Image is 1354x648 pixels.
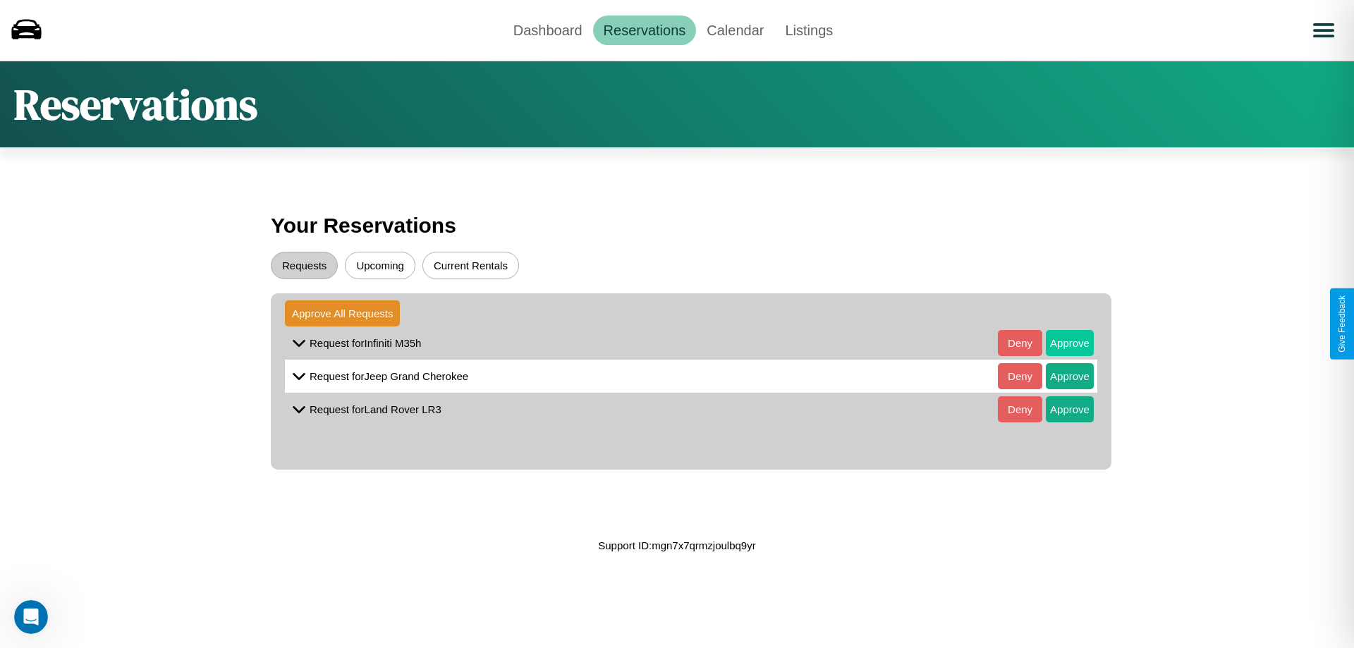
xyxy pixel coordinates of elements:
[1304,11,1343,50] button: Open menu
[593,16,697,45] a: Reservations
[598,536,755,555] p: Support ID: mgn7x7qrmzjoulbq9yr
[310,367,468,386] p: Request for Jeep Grand Cherokee
[503,16,593,45] a: Dashboard
[1046,363,1094,389] button: Approve
[422,252,519,279] button: Current Rentals
[774,16,843,45] a: Listings
[1046,396,1094,422] button: Approve
[998,330,1042,356] button: Deny
[310,334,421,353] p: Request for Infiniti M35h
[14,600,48,634] iframe: Intercom live chat
[271,252,338,279] button: Requests
[345,252,415,279] button: Upcoming
[998,396,1042,422] button: Deny
[271,207,1083,245] h3: Your Reservations
[14,75,257,133] h1: Reservations
[696,16,774,45] a: Calendar
[310,400,441,419] p: Request for Land Rover LR3
[1046,330,1094,356] button: Approve
[1337,295,1347,353] div: Give Feedback
[998,363,1042,389] button: Deny
[285,300,400,326] button: Approve All Requests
